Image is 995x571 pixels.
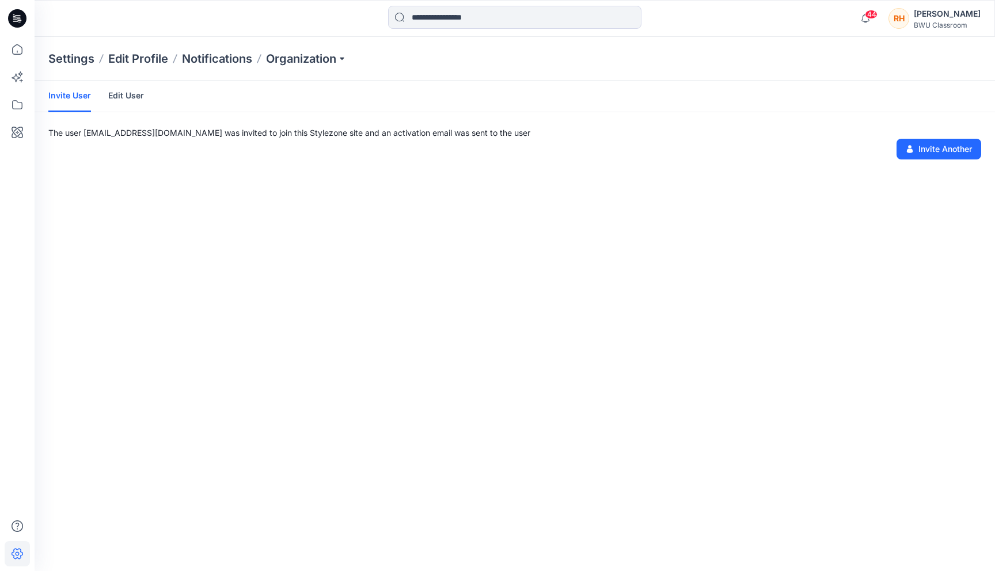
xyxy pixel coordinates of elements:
[914,7,981,21] div: [PERSON_NAME]
[182,51,252,67] a: Notifications
[108,51,168,67] a: Edit Profile
[888,8,909,29] div: RH
[108,81,144,111] a: Edit User
[897,139,981,159] button: Invite Another
[914,21,981,29] div: BWU Classroom
[48,127,981,139] p: The user [EMAIL_ADDRESS][DOMAIN_NAME] was invited to join this Stylezone site and an activation e...
[48,51,94,67] p: Settings
[48,81,91,112] a: Invite User
[865,10,878,19] span: 44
